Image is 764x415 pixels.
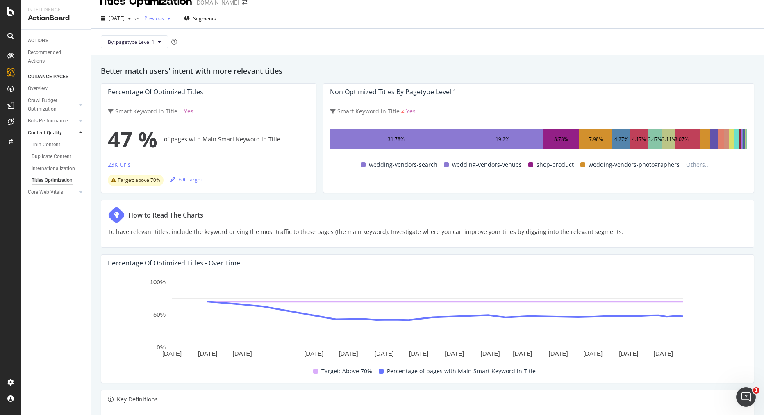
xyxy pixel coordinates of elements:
a: Overview [28,84,85,93]
span: Yes [184,107,193,115]
text: 0% [157,344,166,351]
span: Target: above 70% [118,178,160,183]
text: [DATE] [654,350,673,357]
span: Previous [141,15,164,22]
text: [DATE] [549,350,568,357]
div: of pages with Main Smart Keyword in Title [108,123,309,156]
button: Previous [141,12,174,25]
span: Smart Keyword in Title [115,107,177,115]
div: 3.07% [675,134,689,144]
span: shop-product [537,160,574,170]
span: Percentage of pages with Main Smart Keyword in Title [387,366,536,376]
span: Segments [193,15,216,22]
a: Thin Content [32,141,85,149]
button: Edit target [170,173,202,186]
text: [DATE] [481,350,500,357]
text: [DATE] [198,350,217,357]
div: Overview [28,84,48,93]
div: Internationalization [32,164,75,173]
text: [DATE] [162,350,182,357]
a: Crawl Budget Optimization [28,96,77,113]
div: GUIDANCE PAGES [28,73,68,81]
span: Target: Above 70% [321,366,372,376]
div: 3.47% [648,134,662,144]
svg: A chart. [108,278,747,360]
span: By: pagetype Level 1 [108,39,155,45]
div: Intelligence [28,7,84,14]
span: 47 % [108,123,157,156]
div: 7.98% [589,134,603,144]
div: ActionBoard [28,14,84,23]
div: Percentage of Optimized Titles [108,88,203,96]
h2: Better match users' intent with more relevant titles [101,65,754,77]
span: wedding-vendors-search [369,160,437,170]
text: [DATE] [409,350,428,357]
iframe: Intercom live chat [736,387,756,407]
div: 19.2% [496,134,509,144]
text: 50% [153,311,166,318]
div: 3.11% [662,134,676,144]
a: Titles Optimization [32,176,85,185]
div: Percentage of Optimized Titles - Over Time [108,259,240,267]
text: [DATE] [619,350,638,357]
span: Yes [406,107,416,115]
span: Others... [683,160,713,170]
a: GUIDANCE PAGES [28,73,85,81]
span: vs [134,15,141,22]
span: = [179,107,182,115]
div: Content Quality [28,129,62,137]
div: 4.27% [614,134,628,144]
div: Core Web Vitals [28,188,63,197]
a: ACTIONS [28,36,85,45]
div: Titles Optimization [32,176,73,185]
text: [DATE] [304,350,323,357]
div: 8.73% [554,134,568,144]
div: ACTIONS [28,36,48,45]
text: [DATE] [339,350,358,357]
div: Thin Content [32,141,60,149]
div: Crawl Budget Optimization [28,96,71,113]
div: Bots Performance [28,117,68,125]
span: ≠ [401,107,405,115]
span: Smart Keyword in Title [337,107,400,115]
a: Core Web Vitals [28,188,77,197]
button: [DATE] [98,12,134,25]
a: Bots Performance [28,117,77,125]
div: Key Definitions [117,395,158,404]
a: Content Quality [28,129,77,137]
text: [DATE] [375,350,394,357]
text: 100% [150,279,166,286]
a: Duplicate Content [32,152,85,161]
text: [DATE] [513,350,532,357]
button: Segments [181,12,219,25]
div: 31.78% [388,134,405,144]
div: Duplicate Content [32,152,71,161]
div: Recommended Actions [28,48,77,66]
button: By: pagetype Level 1 [101,35,168,48]
div: Edit target [170,176,202,183]
a: Internationalization [32,164,85,173]
span: 2025 Jul. 25th [109,15,125,22]
div: 23K Urls [108,161,131,169]
div: Non Optimized Titles by pagetype Level 1 [330,88,457,96]
span: wedding-vendors-venues [452,160,522,170]
div: How to Read The Charts [128,210,203,220]
div: warning label [108,175,164,186]
text: [DATE] [445,350,464,357]
a: Recommended Actions [28,48,85,66]
text: [DATE] [233,350,252,357]
span: 1 [753,387,759,394]
p: To have relevant titles, include the keyword driving the most traffic to those pages (the main ke... [108,227,623,237]
button: 23K Urls [108,160,131,173]
span: wedding-vendors-photographers [589,160,680,170]
text: [DATE] [583,350,603,357]
div: 4.17% [632,134,646,144]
